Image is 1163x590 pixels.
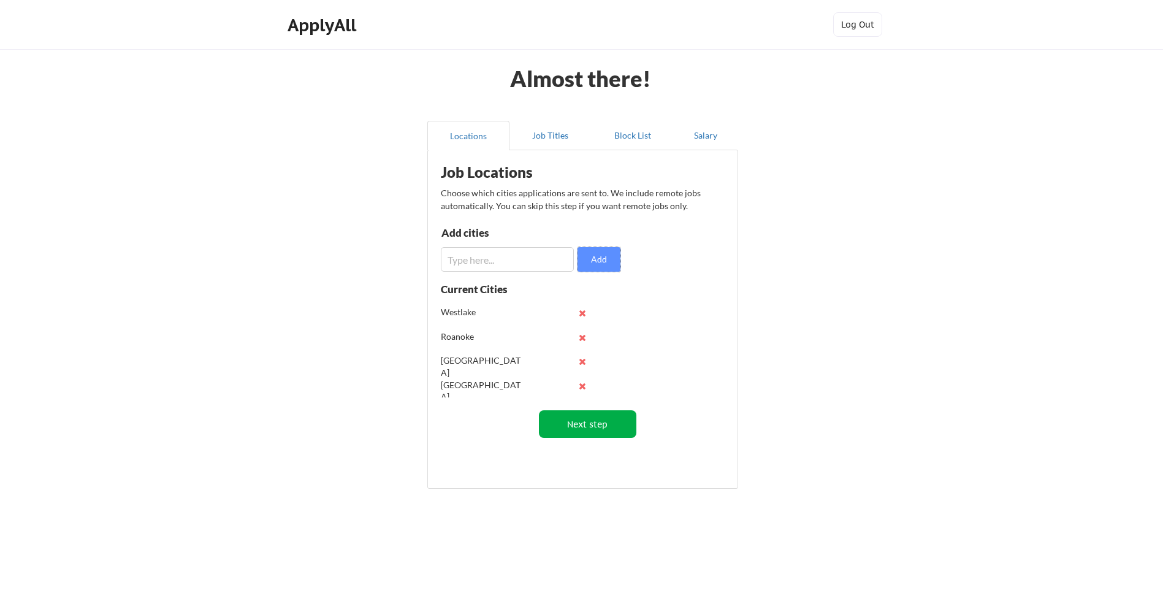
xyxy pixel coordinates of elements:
button: Job Titles [509,121,592,150]
div: Job Locations [441,165,595,180]
button: Next step [539,410,636,438]
button: Salary [674,121,738,150]
div: Choose which cities applications are sent to. We include remote jobs automatically. You can skip ... [441,186,723,212]
div: [GEOGRAPHIC_DATA] [441,379,521,403]
button: Add [578,247,620,272]
div: Add cities [441,228,568,238]
div: [GEOGRAPHIC_DATA] [441,354,521,378]
button: Locations [427,121,509,150]
div: Westlake [441,306,521,318]
input: Type here... [441,247,574,272]
div: Current Cities [441,284,534,294]
div: Almost there! [495,67,666,90]
button: Block List [592,121,674,150]
div: Roanoke [441,331,521,343]
button: Log Out [833,12,882,37]
div: ApplyAll [288,15,360,36]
